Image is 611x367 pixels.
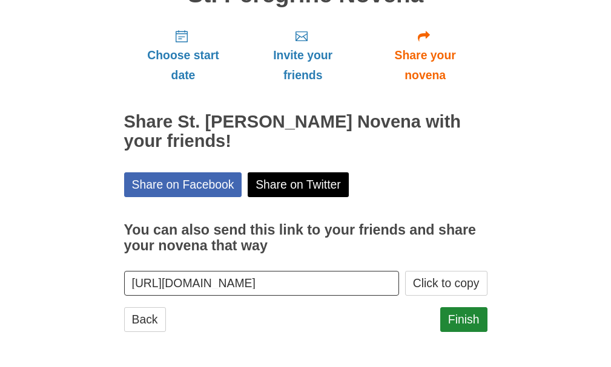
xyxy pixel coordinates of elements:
[405,271,487,296] button: Click to copy
[440,307,487,332] a: Finish
[124,172,242,197] a: Share on Facebook
[124,307,166,332] a: Back
[254,45,351,85] span: Invite your friends
[375,45,475,85] span: Share your novena
[124,19,243,91] a: Choose start date
[248,172,349,197] a: Share on Twitter
[124,112,487,151] h2: Share St. [PERSON_NAME] Novena with your friends!
[136,45,231,85] span: Choose start date
[363,19,487,91] a: Share your novena
[242,19,363,91] a: Invite your friends
[124,222,487,253] h3: You can also send this link to your friends and share your novena that way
